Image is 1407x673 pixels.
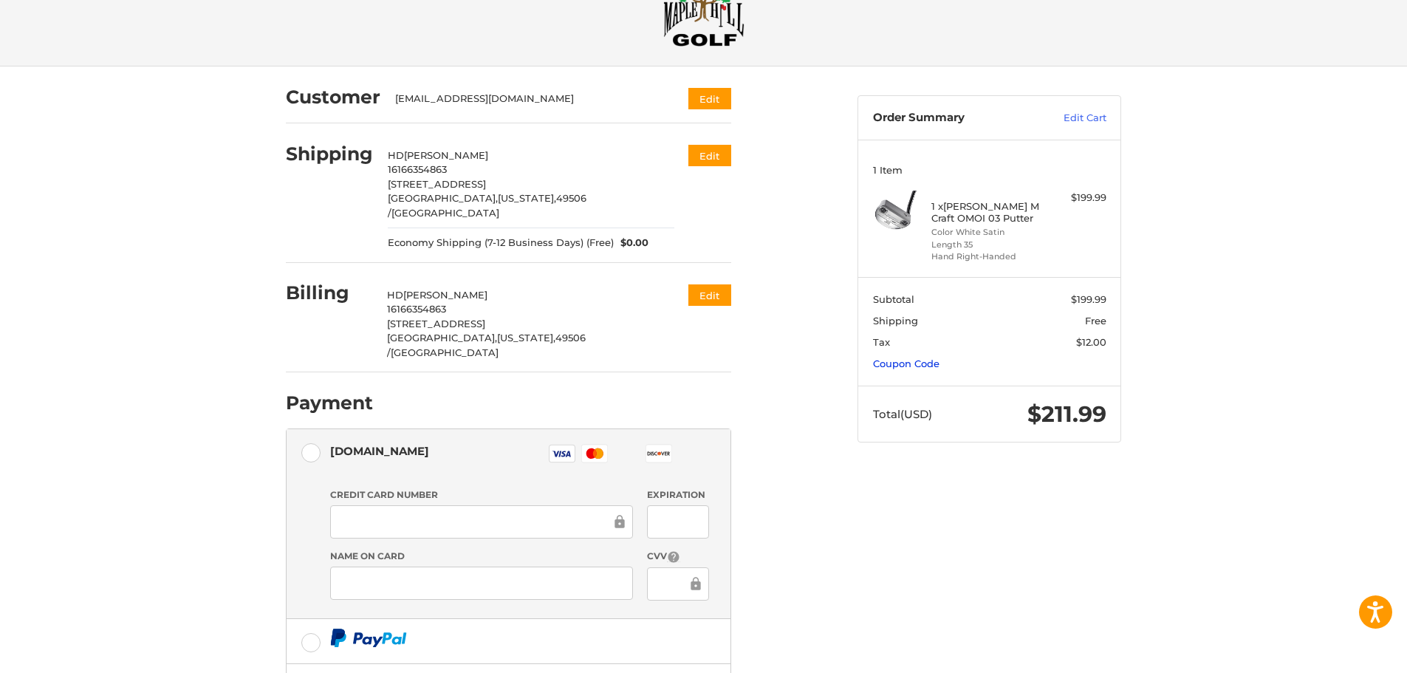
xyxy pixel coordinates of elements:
span: 16166354863 [387,303,446,315]
h3: 1 Item [873,164,1106,176]
span: 16166354863 [388,163,447,175]
h2: Customer [286,86,380,109]
li: Color White Satin [931,226,1044,239]
span: [GEOGRAPHIC_DATA], [387,332,497,344]
span: [GEOGRAPHIC_DATA] [391,346,499,358]
li: Length 35 [931,239,1044,251]
span: Tax [873,336,890,348]
span: Total (USD) [873,407,932,421]
span: $12.00 [1076,336,1106,348]
h2: Payment [286,392,373,414]
label: Expiration [647,488,708,502]
span: [GEOGRAPHIC_DATA] [391,207,499,219]
li: Hand Right-Handed [931,250,1044,263]
span: Economy Shipping (7-12 Business Days) (Free) [388,236,614,250]
span: [STREET_ADDRESS] [388,178,486,190]
h3: Order Summary [873,111,1032,126]
span: Free [1085,315,1106,327]
h2: Shipping [286,143,373,165]
span: HD [388,149,404,161]
a: Coupon Code [873,358,939,369]
iframe: Google 고객 리뷰 [1285,633,1407,673]
h4: 1 x [PERSON_NAME] M Craft OMOI 03 Putter [931,200,1044,225]
span: [US_STATE], [497,332,555,344]
span: $0.00 [614,236,649,250]
span: Shipping [873,315,918,327]
span: Subtotal [873,293,914,305]
span: $211.99 [1027,400,1106,428]
a: Edit Cart [1032,111,1106,126]
button: Edit [688,145,731,166]
span: 49506 / [387,332,586,358]
span: [GEOGRAPHIC_DATA], [388,192,498,204]
div: $199.99 [1048,191,1106,205]
label: Credit Card Number [330,488,633,502]
span: 49506 / [388,192,586,219]
div: [EMAIL_ADDRESS][DOMAIN_NAME] [395,92,660,106]
label: Name on Card [330,550,633,563]
h2: Billing [286,281,372,304]
img: PayPal icon [330,629,407,647]
button: Edit [688,88,731,109]
span: $199.99 [1071,293,1106,305]
span: [PERSON_NAME] [403,289,487,301]
span: [STREET_ADDRESS] [387,318,485,329]
span: HD [387,289,403,301]
span: [PERSON_NAME] [404,149,488,161]
span: [US_STATE], [498,192,556,204]
label: CVV [647,550,708,564]
button: Edit [688,284,731,306]
div: [DOMAIN_NAME] [330,439,429,463]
